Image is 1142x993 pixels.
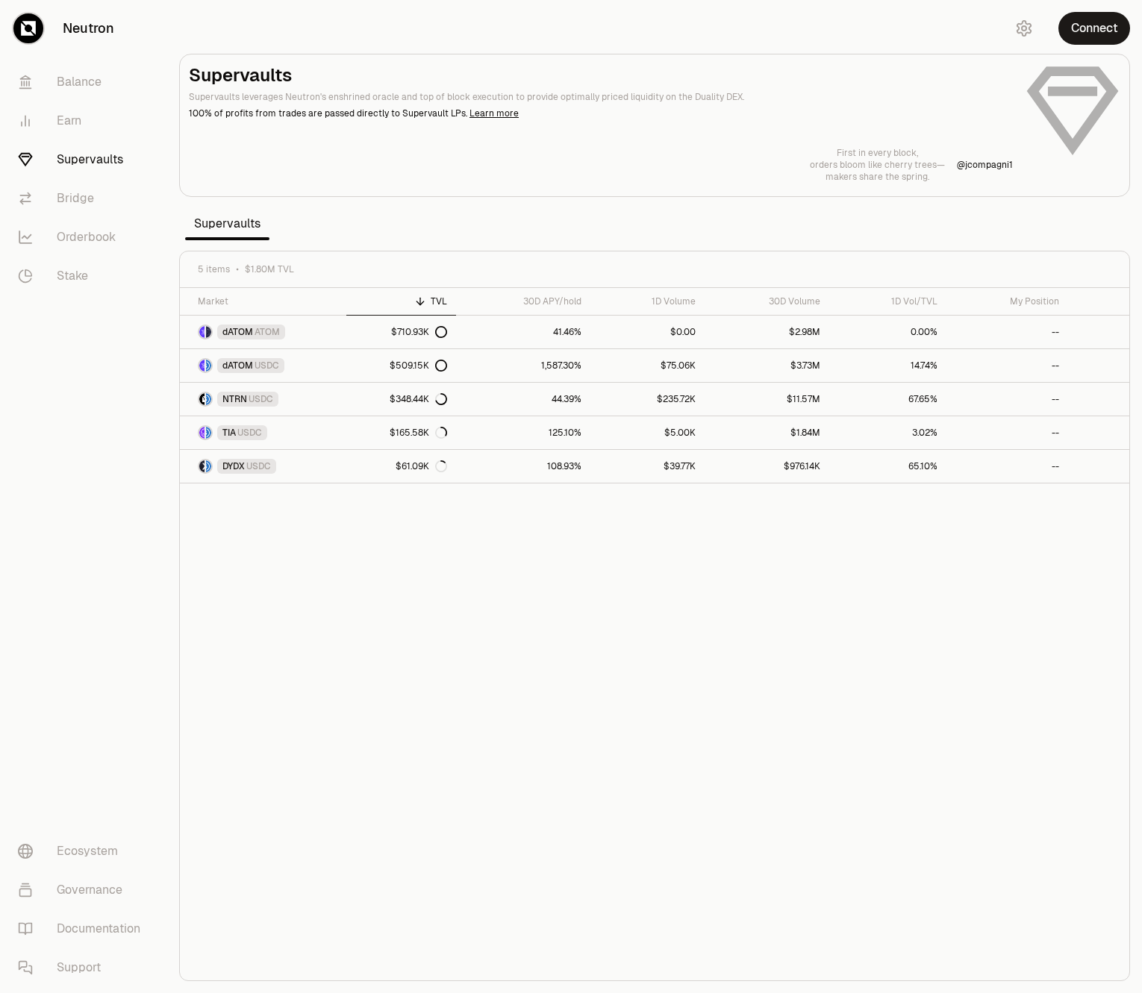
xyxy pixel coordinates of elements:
img: dATOM Logo [199,360,205,372]
img: NTRN Logo [199,393,205,405]
div: $61.09K [396,460,447,472]
a: 1,587.30% [456,349,590,382]
a: 41.46% [456,316,590,348]
a: $1.84M [705,416,829,449]
a: dATOM LogoUSDC LogodATOMUSDC [180,349,346,382]
a: Orderbook [6,218,161,257]
div: 30D Volume [714,295,820,307]
div: $165.58K [390,427,447,439]
div: TVL [355,295,447,307]
a: First in every block,orders bloom like cherry trees—makers share the spring. [810,147,945,183]
a: dATOM LogoATOM LogodATOMATOM [180,316,346,348]
a: Ecosystem [6,832,161,871]
a: Documentation [6,909,161,948]
a: Support [6,948,161,987]
a: $348.44K [346,383,456,416]
span: Supervaults [185,209,269,239]
a: NTRN LogoUSDC LogoNTRNUSDC [180,383,346,416]
a: Stake [6,257,161,295]
a: 65.10% [829,450,946,483]
span: USDC [249,393,273,405]
a: 3.02% [829,416,946,449]
a: $5.00K [590,416,705,449]
div: 30D APY/hold [465,295,581,307]
span: 5 items [198,263,230,275]
a: $75.06K [590,349,705,382]
p: First in every block, [810,147,945,159]
div: $509.15K [390,360,447,372]
div: $348.44K [390,393,447,405]
a: -- [946,349,1068,382]
img: dATOM Logo [199,326,205,338]
img: TIA Logo [199,427,205,439]
span: USDC [255,360,279,372]
a: $976.14K [705,450,829,483]
a: $11.57M [705,383,829,416]
a: Balance [6,63,161,101]
div: Market [198,295,337,307]
span: dATOM [222,360,253,372]
img: USDC Logo [206,460,211,472]
a: $710.93K [346,316,456,348]
p: @ jcompagni1 [957,159,1013,171]
a: $3.73M [705,349,829,382]
img: USDC Logo [206,427,211,439]
span: TIA [222,427,236,439]
span: dATOM [222,326,253,338]
a: $165.58K [346,416,456,449]
a: @jcompagni1 [957,159,1013,171]
a: $509.15K [346,349,456,382]
div: 1D Volume [599,295,696,307]
img: USDC Logo [206,360,211,372]
a: TIA LogoUSDC LogoTIAUSDC [180,416,346,449]
a: Governance [6,871,161,909]
span: USDC [246,460,271,472]
div: My Position [955,295,1059,307]
a: $2.98M [705,316,829,348]
span: USDC [237,427,262,439]
div: $710.93K [391,326,447,338]
a: Supervaults [6,140,161,179]
a: 14.74% [829,349,946,382]
p: 100% of profits from trades are passed directly to Supervault LPs. [189,107,1013,120]
span: ATOM [255,326,280,338]
a: $61.09K [346,450,456,483]
a: 0.00% [829,316,946,348]
img: DYDX Logo [199,460,205,472]
a: -- [946,383,1068,416]
a: 44.39% [456,383,590,416]
a: -- [946,316,1068,348]
a: DYDX LogoUSDC LogoDYDXUSDC [180,450,346,483]
p: orders bloom like cherry trees— [810,159,945,171]
a: 108.93% [456,450,590,483]
p: Supervaults leverages Neutron's enshrined oracle and top of block execution to provide optimally ... [189,90,1013,104]
span: DYDX [222,460,245,472]
a: 67.65% [829,383,946,416]
div: 1D Vol/TVL [838,295,937,307]
a: $39.77K [590,450,705,483]
a: Bridge [6,179,161,218]
img: USDC Logo [206,393,211,405]
a: $0.00 [590,316,705,348]
span: $1.80M TVL [245,263,294,275]
span: NTRN [222,393,247,405]
img: ATOM Logo [206,326,211,338]
a: -- [946,416,1068,449]
h2: Supervaults [189,63,1013,87]
a: Earn [6,101,161,140]
a: -- [946,450,1068,483]
a: 125.10% [456,416,590,449]
a: $235.72K [590,383,705,416]
button: Connect [1058,12,1130,45]
p: makers share the spring. [810,171,945,183]
a: Learn more [469,107,519,119]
